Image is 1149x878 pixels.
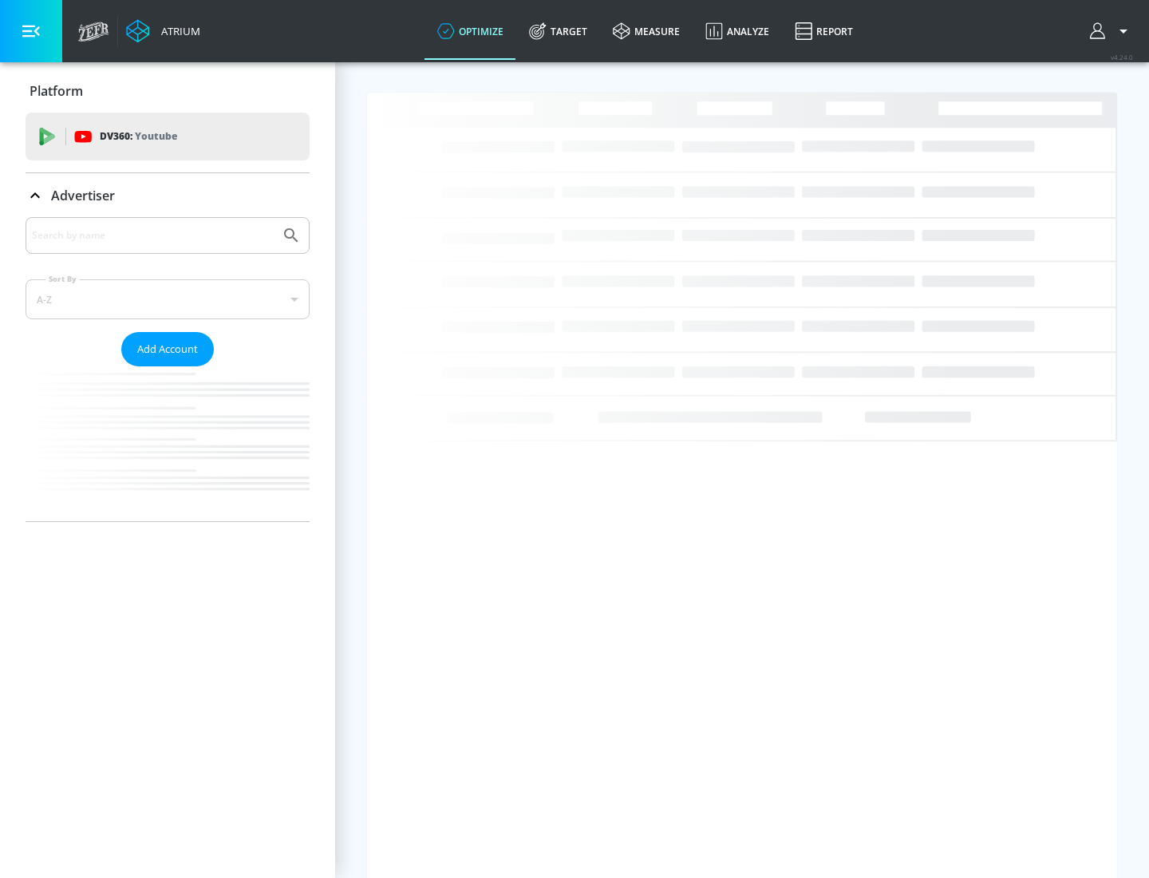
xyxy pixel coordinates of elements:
[26,279,310,319] div: A-Z
[600,2,693,60] a: measure
[424,2,516,60] a: optimize
[135,128,177,144] p: Youtube
[45,274,80,284] label: Sort By
[26,173,310,218] div: Advertiser
[693,2,782,60] a: Analyze
[30,82,83,100] p: Platform
[32,225,274,246] input: Search by name
[26,217,310,521] div: Advertiser
[1111,53,1133,61] span: v 4.24.0
[26,366,310,521] nav: list of Advertiser
[26,113,310,160] div: DV360: Youtube
[121,332,214,366] button: Add Account
[51,187,115,204] p: Advertiser
[100,128,177,145] p: DV360:
[126,19,200,43] a: Atrium
[516,2,600,60] a: Target
[26,69,310,113] div: Platform
[137,340,198,358] span: Add Account
[782,2,866,60] a: Report
[155,24,200,38] div: Atrium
